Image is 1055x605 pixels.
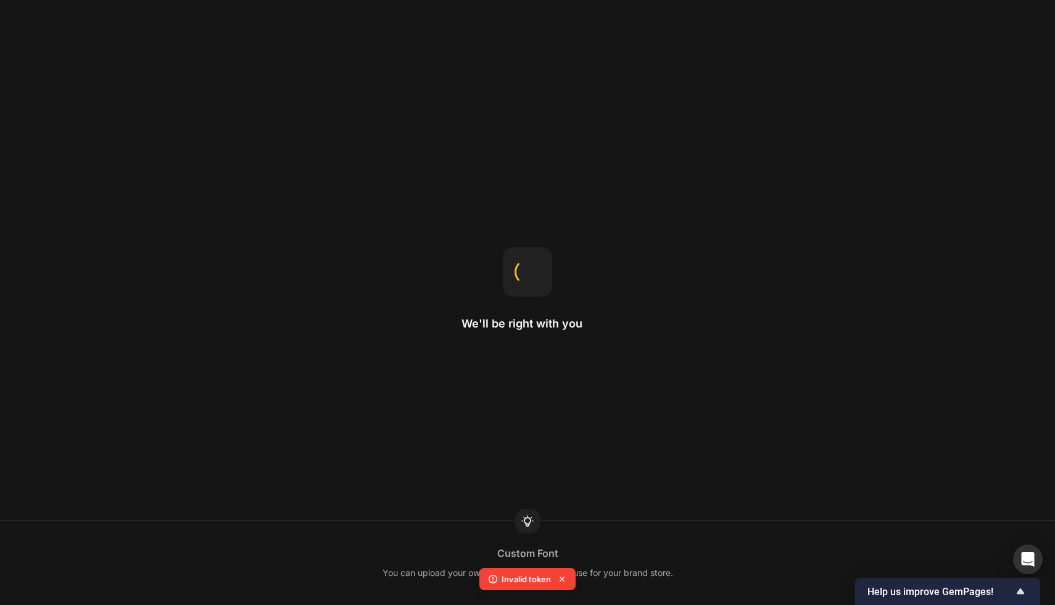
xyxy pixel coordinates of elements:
h2: We'll be right with you [461,316,594,331]
div: You can upload your own font to GemPages to use for your brand store. [383,566,673,580]
div: Open Intercom Messenger [1013,545,1043,574]
button: Show survey - Help us improve GemPages! [867,584,1028,599]
span: Help us improve GemPages! [867,586,1013,598]
div: Custom Font [497,546,558,561]
p: Invalid token [502,573,551,585]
